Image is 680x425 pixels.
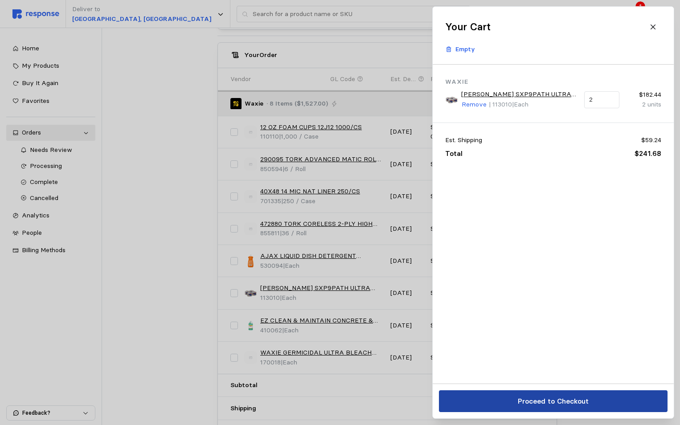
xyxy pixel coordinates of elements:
[626,100,661,110] p: 2 units
[439,390,668,412] button: Proceed to Checkout
[440,41,480,58] button: Empty
[589,92,614,108] input: Qty
[461,90,578,99] a: [PERSON_NAME] SXP9PATH ULTRA PAPER PLATES 125+
[455,45,475,54] p: Empty
[462,100,487,110] p: Remove
[512,100,528,108] span: | Each
[634,148,661,159] p: $241.68
[445,148,463,159] p: Total
[488,100,512,108] span: | 113010
[445,77,661,87] p: Waxie
[641,135,661,145] p: $59.24
[445,135,482,145] p: Est. Shipping
[461,99,487,110] button: Remove
[445,94,458,106] img: imageContent.do
[445,20,491,34] h2: Your Cart
[626,90,661,100] p: $182.44
[517,396,588,407] p: Proceed to Checkout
